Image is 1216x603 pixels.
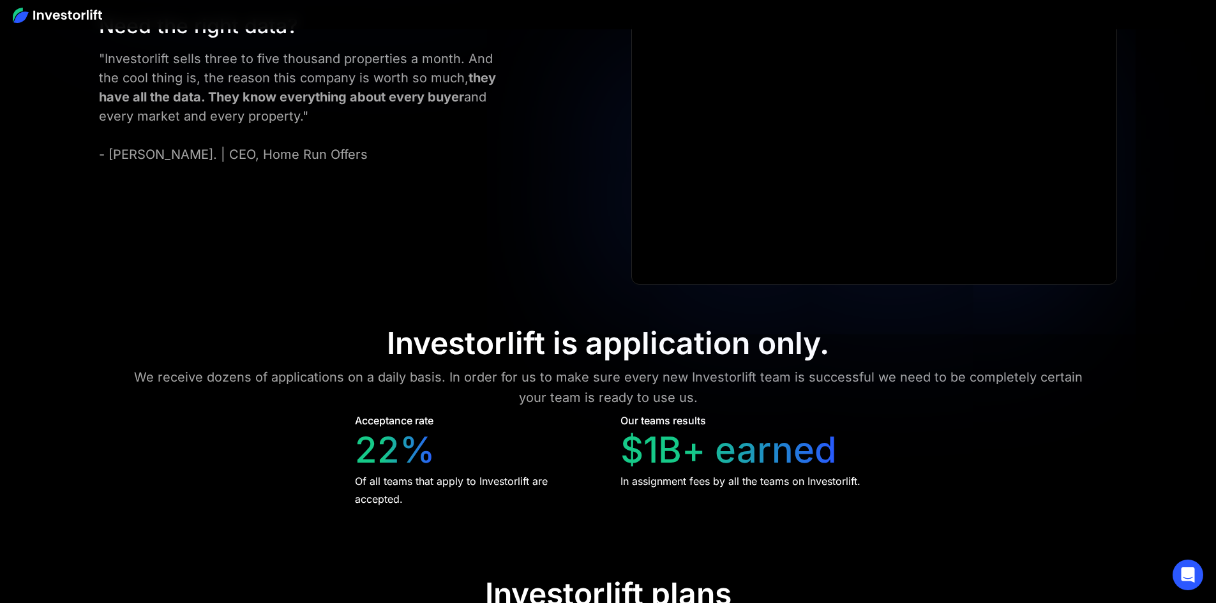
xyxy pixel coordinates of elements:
div: $1B+ earned [620,429,837,472]
div: Open Intercom Messenger [1173,560,1203,590]
div: Our teams results [620,413,706,428]
div: Acceptance rate [355,413,433,428]
div: "Investorlift sells three to five thousand properties a month. And the cool thing is, the reason ... [99,49,515,164]
div: Investorlift is application only. [387,325,829,362]
div: 22% [355,429,435,472]
div: In assignment fees by all the teams on Investorlift. [620,472,860,490]
iframe: Ryan Pineda | Testimonial [632,11,1116,285]
div: Of all teams that apply to Investorlift are accepted. [355,472,597,508]
strong: they have all the data. They know everything about every buyer [99,70,496,105]
div: We receive dozens of applications on a daily basis. In order for us to make sure every new Invest... [122,367,1095,408]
